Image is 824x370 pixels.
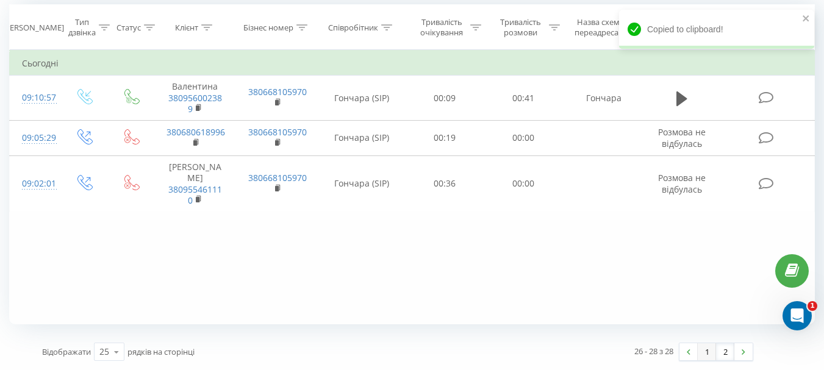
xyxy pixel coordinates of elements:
[168,183,222,206] a: 380955461110
[42,346,91,357] span: Відображати
[574,17,628,38] div: Назва схеми переадресації
[10,51,815,76] td: Сьогодні
[318,120,406,155] td: Гончара (SIP)
[68,17,96,38] div: Тип дзвінка
[698,343,716,360] a: 1
[99,346,109,358] div: 25
[634,345,673,357] div: 26 - 28 з 28
[22,126,48,150] div: 09:05:29
[167,126,225,138] a: 380680618996
[658,172,706,194] span: Розмова не відбулась
[248,126,307,138] a: 380668105970
[22,172,48,196] div: 09:02:01
[154,156,236,212] td: [PERSON_NAME]
[406,76,484,121] td: 00:09
[248,172,307,183] a: 380668105970
[248,86,307,98] a: 380668105970
[495,17,546,38] div: Тривалість розмови
[406,120,484,155] td: 00:19
[243,23,293,33] div: Бізнес номер
[328,23,378,33] div: Співробітник
[2,23,64,33] div: [PERSON_NAME]
[563,76,645,121] td: Гончара
[154,76,236,121] td: Валентина
[318,156,406,212] td: Гончара (SIP)
[484,76,563,121] td: 00:41
[484,120,563,155] td: 00:00
[802,13,811,25] button: close
[484,156,563,212] td: 00:00
[406,156,484,212] td: 00:36
[22,86,48,110] div: 09:10:57
[619,10,814,49] div: Copied to clipboard!
[783,301,812,330] iframe: Intercom live chat
[658,126,706,149] span: Розмова не відбулась
[417,17,467,38] div: Тривалість очікування
[127,346,195,357] span: рядків на сторінці
[318,76,406,121] td: Гончара (SIP)
[116,23,141,33] div: Статус
[808,301,817,311] span: 1
[168,92,222,115] a: 380956002389
[716,343,734,360] a: 2
[175,23,198,33] div: Клієнт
